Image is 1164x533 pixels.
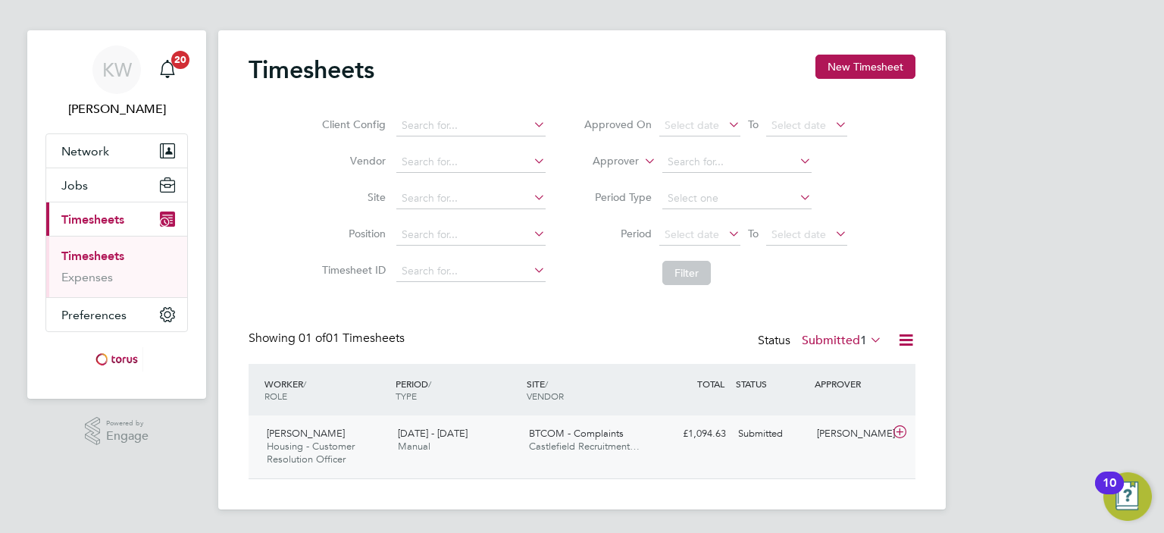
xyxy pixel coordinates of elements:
[697,378,724,390] span: TOTAL
[802,333,882,348] label: Submitted
[396,224,546,246] input: Search for...
[267,427,345,440] span: [PERSON_NAME]
[523,370,654,409] div: SITE
[396,390,417,402] span: TYPE
[61,178,88,193] span: Jobs
[318,118,386,131] label: Client Config
[249,331,408,346] div: Showing
[529,440,640,453] span: Castlefield Recruitment…
[571,154,639,169] label: Approver
[732,422,811,447] div: Submitted
[318,227,386,240] label: Position
[318,263,386,277] label: Timesheet ID
[653,422,732,447] div: £1,094.63
[662,261,711,285] button: Filter
[152,45,183,94] a: 20
[90,347,143,372] img: torus-logo-retina.png
[529,427,624,440] span: BTCOM - Complaints
[61,270,113,284] a: Expenses
[106,430,149,443] span: Engage
[396,188,546,209] input: Search for...
[815,55,915,79] button: New Timesheet
[527,390,564,402] span: VENDOR
[299,331,405,346] span: 01 Timesheets
[45,100,188,118] span: Kitty Wong
[61,249,124,263] a: Timesheets
[102,60,132,80] span: KW
[758,331,885,352] div: Status
[267,440,355,466] span: Housing - Customer Resolution Officer
[318,154,386,168] label: Vendor
[771,227,826,241] span: Select date
[662,152,812,173] input: Search for...
[46,168,187,202] button: Jobs
[46,236,187,297] div: Timesheets
[545,378,548,390] span: /
[860,333,867,348] span: 1
[171,51,189,69] span: 20
[665,118,719,132] span: Select date
[106,417,149,430] span: Powered by
[1103,472,1152,521] button: Open Resource Center, 10 new notifications
[1103,483,1116,503] div: 10
[85,417,149,446] a: Powered byEngage
[743,114,763,134] span: To
[665,227,719,241] span: Select date
[732,370,811,397] div: STATUS
[662,188,812,209] input: Select one
[46,134,187,168] button: Network
[61,212,124,227] span: Timesheets
[46,202,187,236] button: Timesheets
[45,45,188,118] a: KW[PERSON_NAME]
[264,390,287,402] span: ROLE
[743,224,763,243] span: To
[396,152,546,173] input: Search for...
[261,370,392,409] div: WORKER
[811,422,890,447] div: [PERSON_NAME]
[303,378,306,390] span: /
[584,227,652,240] label: Period
[398,427,468,440] span: [DATE] - [DATE]
[771,118,826,132] span: Select date
[45,347,188,372] a: Go to home page
[428,378,431,390] span: /
[61,308,127,322] span: Preferences
[318,190,386,204] label: Site
[396,261,546,282] input: Search for...
[299,331,326,346] span: 01 of
[61,144,109,158] span: Network
[396,115,546,136] input: Search for...
[27,30,206,399] nav: Main navigation
[392,370,523,409] div: PERIOD
[584,190,652,204] label: Period Type
[811,370,890,397] div: APPROVER
[398,440,430,453] span: Manual
[249,55,374,85] h2: Timesheets
[46,298,187,331] button: Preferences
[584,118,652,131] label: Approved On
